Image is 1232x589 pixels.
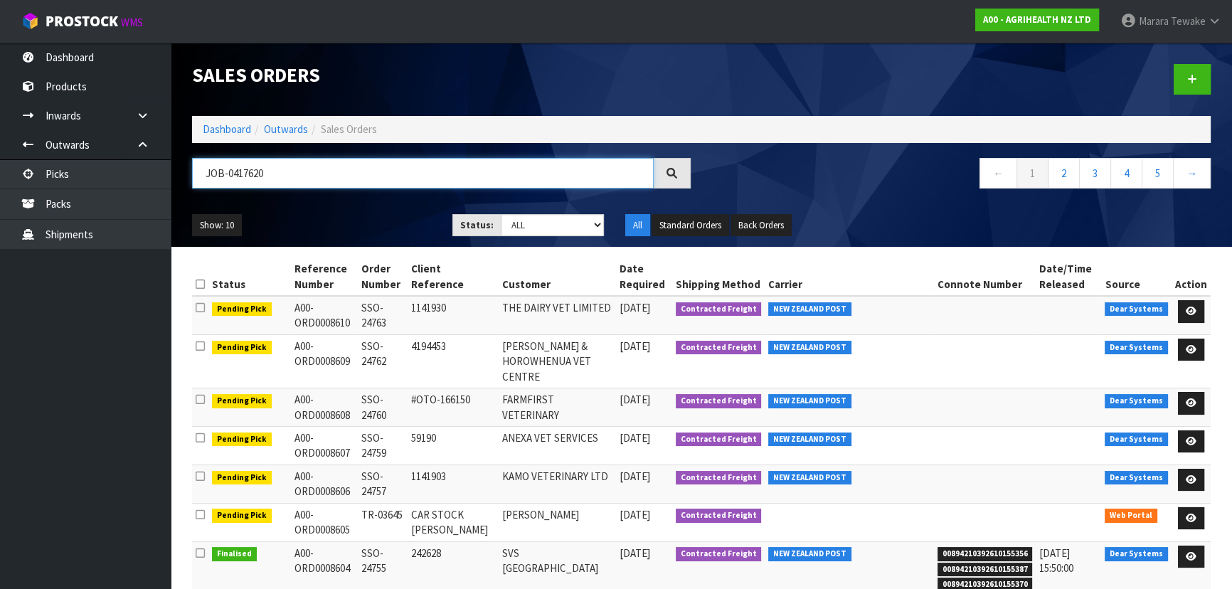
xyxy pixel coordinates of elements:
strong: Status: [460,219,494,231]
td: 1141903 [408,465,498,503]
span: Contracted Freight [676,471,762,485]
td: TR-03645 [358,503,408,541]
td: FARMFIRST VETERINARY [499,388,617,427]
td: SSO-24757 [358,465,408,503]
span: Contracted Freight [676,509,762,523]
td: SSO-24762 [358,334,408,388]
span: Pending Pick [212,433,272,447]
span: Contracted Freight [676,341,762,355]
th: Date/Time Released [1036,258,1101,296]
a: ← [979,158,1017,189]
span: NEW ZEALAND POST [768,341,851,355]
nav: Page navigation [712,158,1211,193]
span: [DATE] [620,393,650,406]
span: Contracted Freight [676,433,762,447]
img: cube-alt.png [21,12,39,30]
td: A00-ORD0008608 [291,388,359,427]
th: Connote Number [934,258,1036,296]
a: 2 [1048,158,1080,189]
span: NEW ZEALAND POST [768,471,851,485]
span: [DATE] [620,339,650,353]
span: Contracted Freight [676,302,762,317]
td: 59190 [408,426,498,465]
a: 5 [1142,158,1174,189]
input: Search sales orders [192,158,654,189]
th: Client Reference [408,258,498,296]
span: ProStock [46,12,118,31]
span: Dear Systems [1105,471,1168,485]
button: Show: 10 [192,214,242,237]
span: Web Portal [1105,509,1157,523]
td: 4194453 [408,334,498,388]
span: NEW ZEALAND POST [768,302,851,317]
span: Pending Pick [212,471,272,485]
span: [DATE] [620,301,650,314]
button: All [625,214,650,237]
th: Status [208,258,291,296]
span: Pending Pick [212,394,272,408]
a: Dashboard [203,122,251,136]
span: Dear Systems [1105,302,1168,317]
span: 00894210392610155387 [938,563,1033,577]
span: Dear Systems [1105,433,1168,447]
td: A00-ORD0008610 [291,296,359,334]
td: A00-ORD0008605 [291,503,359,541]
span: [DATE] 15:50:00 [1039,546,1073,575]
a: 3 [1079,158,1111,189]
span: [DATE] [620,508,650,521]
td: ANEXA VET SERVICES [499,426,617,465]
span: [DATE] [620,431,650,445]
td: THE DAIRY VET LIMITED [499,296,617,334]
th: Action [1172,258,1211,296]
span: NEW ZEALAND POST [768,433,851,447]
td: SSO-24759 [358,426,408,465]
td: SSO-24763 [358,296,408,334]
td: 1141930 [408,296,498,334]
th: Source [1101,258,1172,296]
th: Shipping Method [672,258,765,296]
span: Tewake [1171,14,1206,28]
td: CAR STOCK [PERSON_NAME] [408,503,498,541]
th: Date Required [616,258,672,296]
span: [DATE] [620,469,650,483]
button: Back Orders [731,214,792,237]
td: #OTO-166150 [408,388,498,427]
td: A00-ORD0008609 [291,334,359,388]
td: A00-ORD0008606 [291,465,359,503]
td: A00-ORD0008607 [291,426,359,465]
td: [PERSON_NAME] & HOROWHENUA VET CENTRE [499,334,617,388]
span: [DATE] [620,546,650,560]
small: WMS [121,16,143,29]
a: A00 - AGRIHEALTH NZ LTD [975,9,1099,31]
span: Pending Pick [212,509,272,523]
a: → [1173,158,1211,189]
a: Outwards [264,122,308,136]
td: [PERSON_NAME] [499,503,617,541]
span: NEW ZEALAND POST [768,547,851,561]
span: 00894210392610155356 [938,547,1033,561]
span: NEW ZEALAND POST [768,394,851,408]
strong: A00 - AGRIHEALTH NZ LTD [983,14,1091,26]
td: KAMO VETERINARY LTD [499,465,617,503]
span: Dear Systems [1105,394,1168,408]
span: Finalised [212,547,257,561]
th: Order Number [358,258,408,296]
span: Marara [1139,14,1169,28]
a: 4 [1110,158,1142,189]
span: Sales Orders [321,122,377,136]
th: Reference Number [291,258,359,296]
span: Dear Systems [1105,341,1168,355]
span: Contracted Freight [676,547,762,561]
button: Standard Orders [652,214,729,237]
a: 1 [1016,158,1048,189]
th: Customer [499,258,617,296]
span: Pending Pick [212,341,272,355]
h1: Sales Orders [192,64,691,85]
span: Contracted Freight [676,394,762,408]
th: Carrier [765,258,934,296]
td: SSO-24760 [358,388,408,427]
span: Pending Pick [212,302,272,317]
span: Dear Systems [1105,547,1168,561]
